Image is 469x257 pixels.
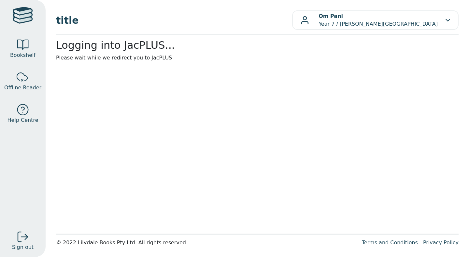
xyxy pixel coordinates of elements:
span: title [56,13,292,28]
span: Bookshelf [10,51,36,59]
button: Om PaniYear 7 / [PERSON_NAME][GEOGRAPHIC_DATA] [292,10,459,30]
p: Please wait while we redirect you to JacPLUS [56,54,459,62]
p: Year 7 / [PERSON_NAME][GEOGRAPHIC_DATA] [319,12,438,28]
a: Privacy Policy [423,239,459,246]
div: © 2022 Lilydale Books Pty Ltd. All rights reserved. [56,239,357,247]
span: Offline Reader [4,84,41,92]
b: Om Pani [319,13,343,19]
span: Sign out [12,243,34,251]
h2: Logging into JacPLUS... [56,39,459,51]
a: Terms and Conditions [362,239,418,246]
span: Help Centre [7,116,38,124]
